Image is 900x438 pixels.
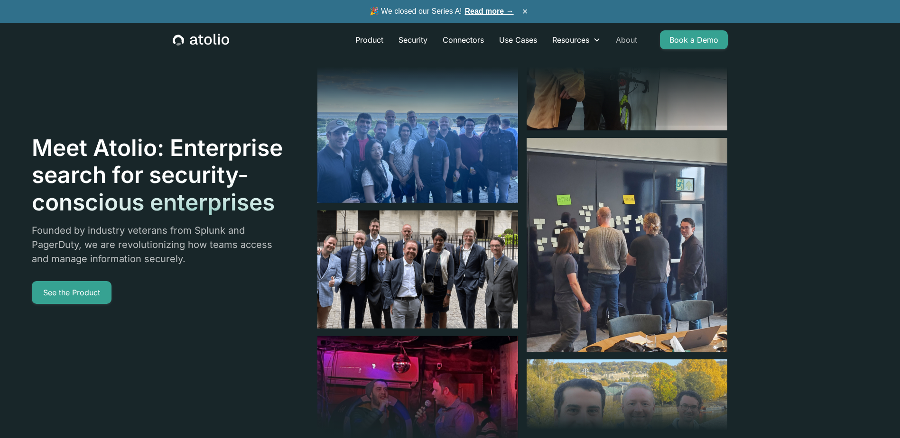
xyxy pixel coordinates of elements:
a: See the Product [32,281,111,304]
img: image [317,54,518,203]
div: Resources [552,34,589,46]
a: Connectors [435,30,492,49]
img: image [317,210,518,328]
a: Read more → [465,7,514,15]
a: Product [348,30,391,49]
a: Book a Demo [660,30,728,49]
p: Founded by industry veterans from Splunk and PagerDuty, we are revolutionizing how teams access a... [32,223,284,266]
a: Use Cases [492,30,545,49]
span: 🎉 We closed our Series A! [370,6,514,17]
div: Resources [545,30,608,49]
a: Security [391,30,435,49]
button: × [520,6,531,17]
img: image [527,138,727,352]
a: home [173,34,229,46]
h1: Meet Atolio: Enterprise search for security-conscious enterprises [32,134,284,216]
a: About [608,30,645,49]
